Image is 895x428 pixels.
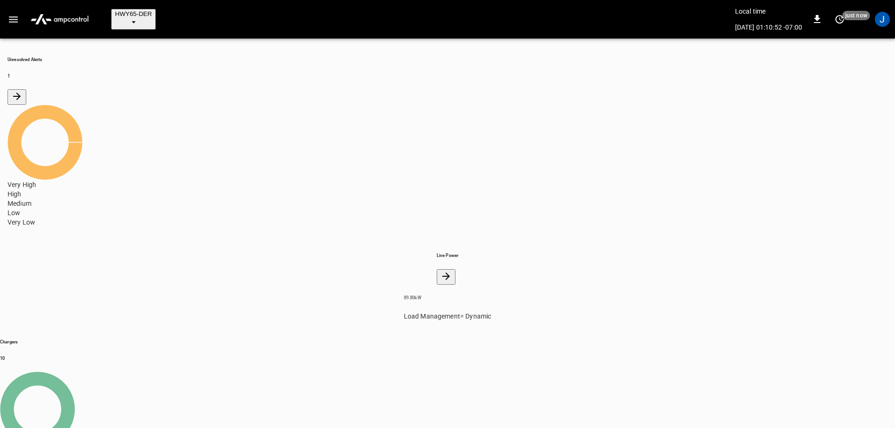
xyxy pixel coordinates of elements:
button: All Alerts [8,89,26,105]
span: just now [842,11,870,20]
h6: Live Power [437,252,459,258]
h6: 1 [8,73,887,79]
span: Very Low [8,218,35,226]
span: HWY65-DER [115,10,152,17]
h6: 89.80 kW [404,295,492,301]
img: ampcontrol.io logo [27,10,92,28]
div: profile-icon [875,12,890,27]
span: Low [8,209,20,217]
span: Load Management = Dynamic [404,312,492,320]
h6: Unresolved Alerts [8,56,887,62]
span: Medium [8,200,31,207]
button: HWY65-DER [111,9,156,30]
button: set refresh interval [832,12,847,27]
p: Local time [735,7,802,16]
button: Energy Overview [437,269,455,285]
p: [DATE] 01:10:52 -07:00 [735,23,802,32]
button: menu [23,8,96,31]
span: High [8,190,22,198]
span: Very High [8,181,36,188]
